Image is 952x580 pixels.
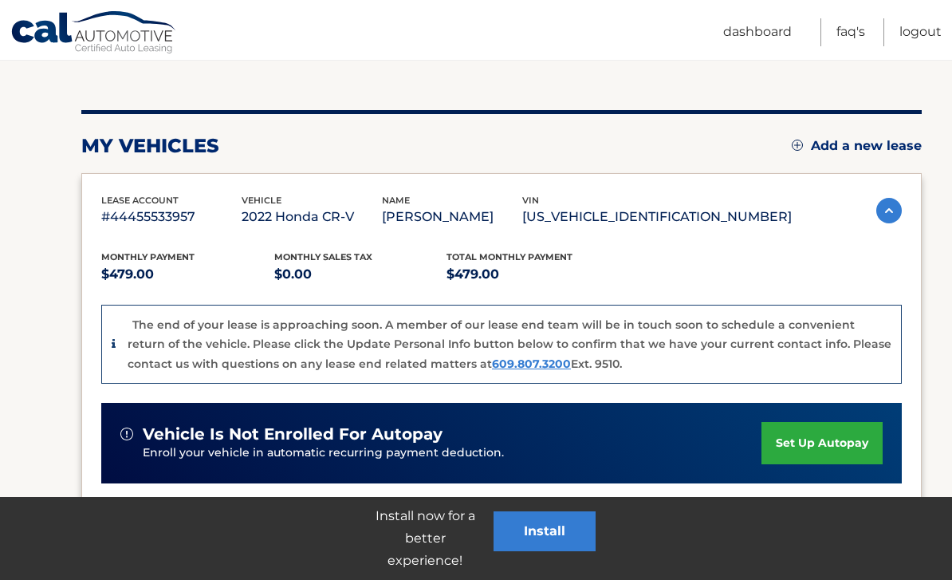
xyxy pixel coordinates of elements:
[101,195,179,206] span: lease account
[101,251,195,262] span: Monthly Payment
[494,511,596,551] button: Install
[143,444,761,462] p: Enroll your vehicle in automatic recurring payment deduction.
[446,251,572,262] span: Total Monthly Payment
[899,18,942,46] a: Logout
[242,195,281,206] span: vehicle
[492,357,571,371] a: 609.807.3200
[81,134,219,158] h2: my vehicles
[836,18,865,46] a: FAQ's
[274,263,447,286] p: $0.00
[101,263,274,286] p: $479.00
[723,18,792,46] a: Dashboard
[522,195,539,206] span: vin
[792,138,922,154] a: Add a new lease
[356,505,494,572] p: Install now for a better experience!
[274,251,372,262] span: Monthly sales Tax
[522,206,792,228] p: [US_VEHICLE_IDENTIFICATION_NUMBER]
[120,428,133,440] img: alert-white.svg
[446,263,620,286] p: $479.00
[876,198,902,223] img: accordion-active.svg
[10,10,178,57] a: Cal Automotive
[792,140,803,151] img: add.svg
[382,195,410,206] span: name
[761,422,883,464] a: set up autopay
[242,206,382,228] p: 2022 Honda CR-V
[382,206,522,228] p: [PERSON_NAME]
[128,318,891,371] p: The end of your lease is approaching soon. A member of our lease end team will be in touch soon t...
[101,206,242,228] p: #44455533957
[143,424,443,444] span: vehicle is not enrolled for autopay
